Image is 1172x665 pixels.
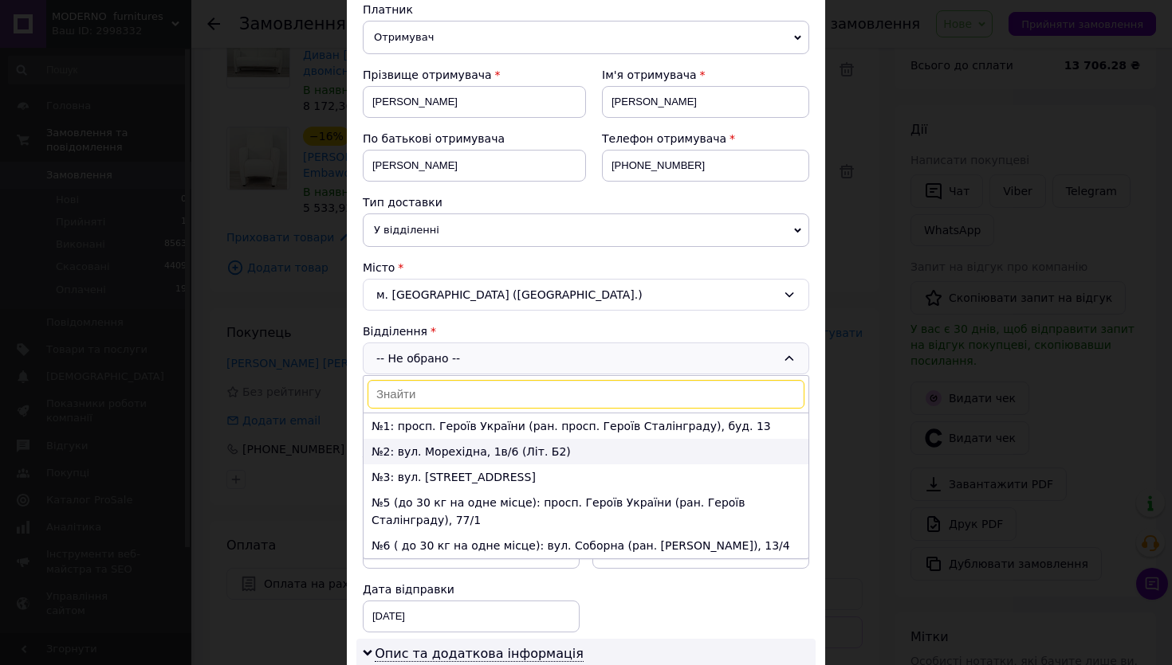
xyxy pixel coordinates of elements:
span: Платник [363,3,413,16]
span: Телефон отримувача [602,132,726,145]
li: №6 ( до 30 кг на одне місце): вул. Соборна (ран. [PERSON_NAME]), 13/4 [364,533,808,558]
div: м. [GEOGRAPHIC_DATA] ([GEOGRAPHIC_DATA].) [363,279,809,311]
li: №1: просп. Героїв України (ран. просп. Героїв Сталінграду), буд. 13 [364,413,808,439]
span: У відділенні [363,213,809,247]
span: Отримувач [363,21,809,54]
div: Відділення [363,323,809,339]
input: +380 [602,150,809,182]
li: №3: вул. [STREET_ADDRESS] [364,464,808,490]
div: Дата відправки [363,581,580,597]
span: По батькові отримувача [363,132,505,145]
span: Тип доставки [363,196,442,209]
input: Знайти [368,380,804,409]
span: Прізвище отримувача [363,68,492,81]
li: №5 (до 30 кг на одне місце): просп. Героїв України (ран. Героїв Сталінграду), 77/1 [364,490,808,533]
li: №2: вул. Морехідна, 1в/6 (Літ. Б2) [364,439,808,464]
span: Опис та додаткова інформація [375,646,584,662]
div: -- Не обрано -- [363,342,809,374]
div: Місто [363,260,809,276]
span: Ім'я отримувача [602,68,697,81]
